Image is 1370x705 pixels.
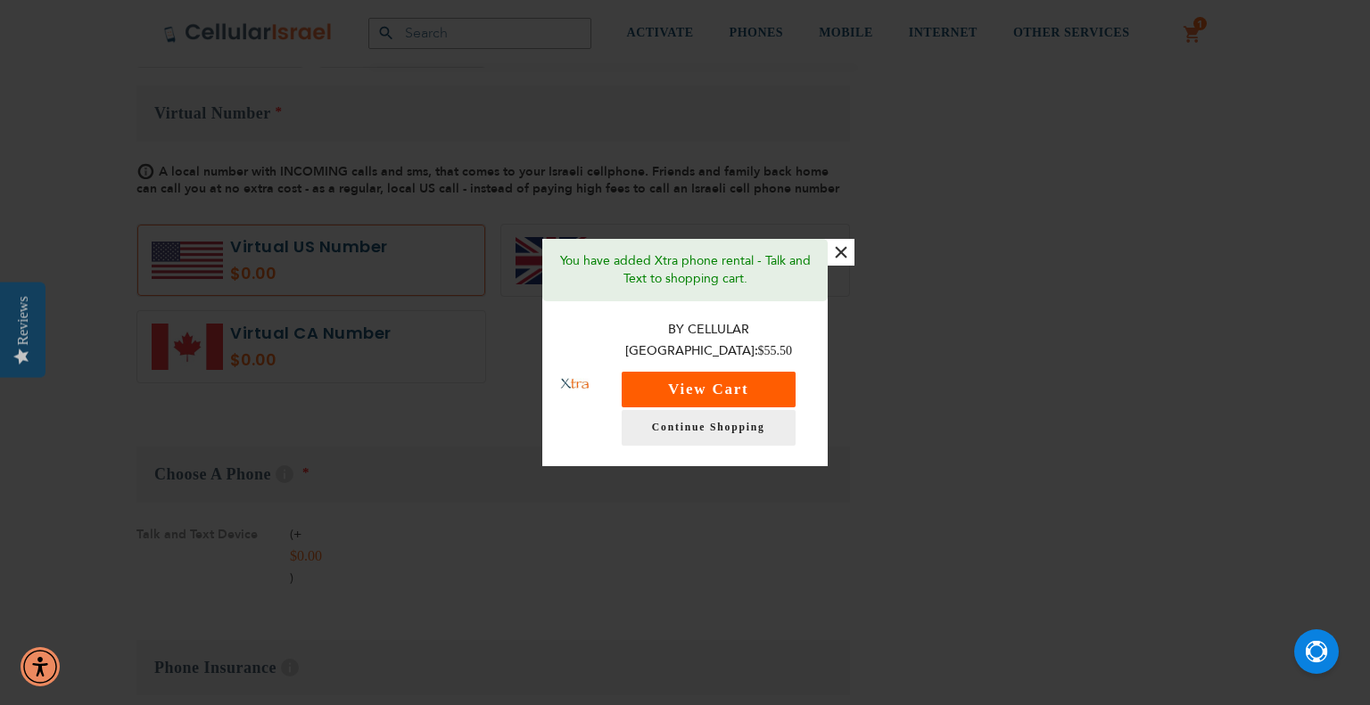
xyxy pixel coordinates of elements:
[15,296,31,345] div: Reviews
[828,239,854,266] button: ×
[607,319,811,363] p: By Cellular [GEOGRAPHIC_DATA]:
[556,252,814,288] p: You have added Xtra phone rental - Talk and Text to shopping cart.
[622,410,796,446] a: Continue Shopping
[758,344,793,357] span: $55.50
[622,372,796,407] button: View Cart
[21,647,60,686] div: Accessibility Menu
